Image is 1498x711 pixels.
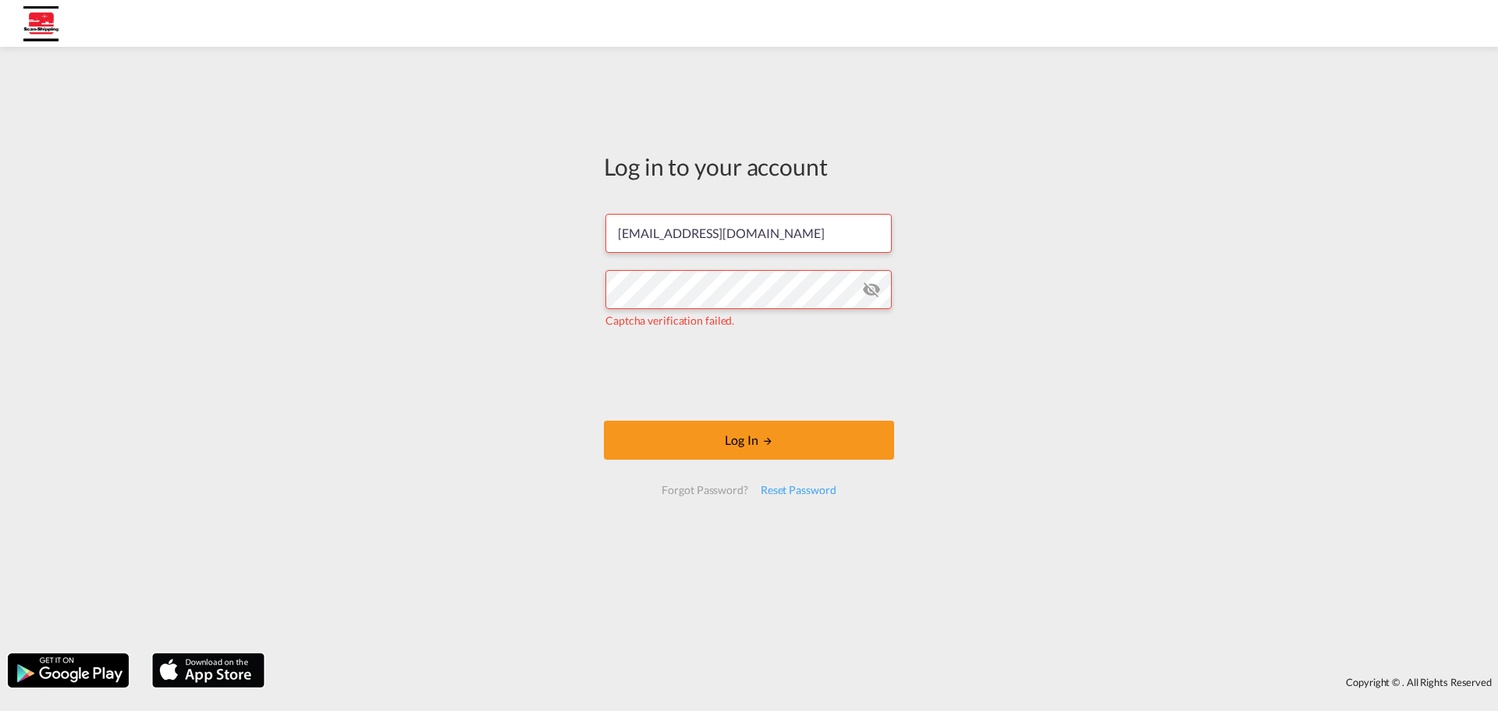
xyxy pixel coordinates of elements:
[754,476,843,504] div: Reset Password
[604,150,894,183] div: Log in to your account
[630,344,868,405] iframe: reCAPTCHA
[655,476,754,504] div: Forgot Password?
[272,669,1498,695] div: Copyright © . All Rights Reserved
[6,652,130,689] img: google.png
[862,280,881,299] md-icon: icon-eye-off
[604,421,894,460] button: LOGIN
[605,314,734,327] span: Captcha verification failed.
[605,214,892,253] input: Enter email/phone number
[23,6,59,41] img: 14889e00a94e11eea43deb41f6cedd1b.jpg
[151,652,266,689] img: apple.png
